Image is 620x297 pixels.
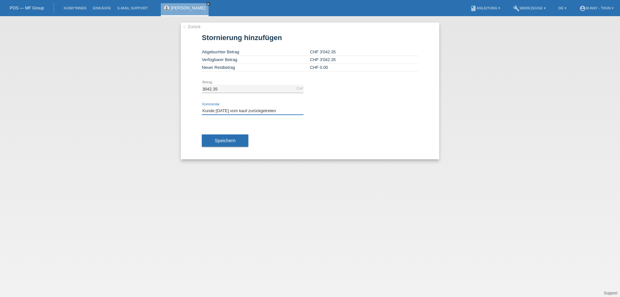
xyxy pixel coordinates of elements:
[171,5,205,10] a: [PERSON_NAME]
[202,134,248,147] button: Speichern
[182,24,201,29] a: ← Zurück
[60,6,89,10] a: Kund*innen
[510,6,549,10] a: buildWerkzeuge ▾
[207,2,210,5] i: close
[310,49,336,54] span: CHF 3'042.35
[206,2,211,6] a: close
[470,5,477,12] i: book
[202,56,310,64] td: Verfügbarer Betrag
[310,65,328,70] span: CHF 0.00
[114,6,151,10] a: E-Mail Support
[513,5,520,12] i: build
[10,5,44,10] a: POS — MF Group
[202,48,310,56] td: Abgebuchter Betrag
[215,138,235,143] span: Speichern
[89,6,114,10] a: Einkäufe
[576,6,617,10] a: account_circlem-way - Thun ▾
[467,6,503,10] a: bookAnleitung ▾
[579,5,586,12] i: account_circle
[202,64,310,71] td: Neuer Restbetrag
[310,57,336,62] span: CHF 3'042.35
[604,291,617,295] a: Support
[202,34,418,42] h1: Stornierung hinzufügen
[555,6,570,10] a: DE ▾
[296,87,304,90] div: CHF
